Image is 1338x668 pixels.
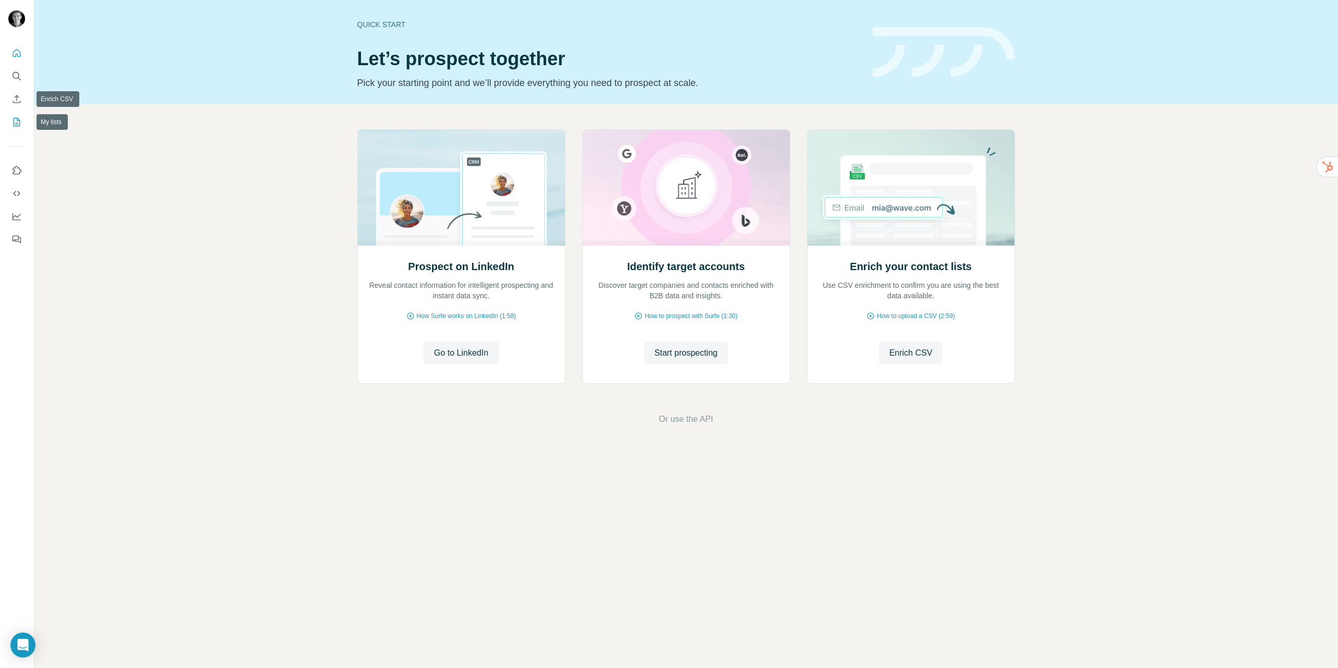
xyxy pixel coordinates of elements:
[644,342,728,365] button: Start prospecting
[368,280,555,301] p: Reveal contact information for intelligent prospecting and instant data sync.
[873,27,1015,78] img: banner
[8,161,25,180] button: Use Surfe on LinkedIn
[593,280,779,301] p: Discover target companies and contacts enriched with B2B data and insights.
[357,19,860,30] div: Quick start
[357,76,860,90] p: Pick your starting point and we’ll provide everything you need to prospect at scale.
[659,413,713,426] button: Or use the API
[8,207,25,226] button: Dashboard
[8,10,25,27] img: Avatar
[807,130,1015,246] img: Enrich your contact lists
[408,259,514,274] h2: Prospect on LinkedIn
[8,113,25,131] button: My lists
[357,48,860,69] h1: Let’s prospect together
[877,311,955,321] span: How to upload a CSV (2:59)
[889,347,933,359] span: Enrich CSV
[850,259,971,274] h2: Enrich your contact lists
[434,347,488,359] span: Go to LinkedIn
[879,342,943,365] button: Enrich CSV
[818,280,1004,301] p: Use CSV enrichment to confirm you are using the best data available.
[8,90,25,108] button: Enrich CSV
[10,633,35,658] div: Open Intercom Messenger
[655,347,718,359] span: Start prospecting
[8,44,25,63] button: Quick start
[424,342,499,365] button: Go to LinkedIn
[417,311,516,321] span: How Surfe works on LinkedIn (1:58)
[582,130,790,246] img: Identify target accounts
[627,259,745,274] h2: Identify target accounts
[8,184,25,203] button: Use Surfe API
[8,67,25,86] button: Search
[357,130,565,246] img: Prospect on LinkedIn
[645,311,738,321] span: How to prospect with Surfe (1:30)
[8,230,25,249] button: Feedback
